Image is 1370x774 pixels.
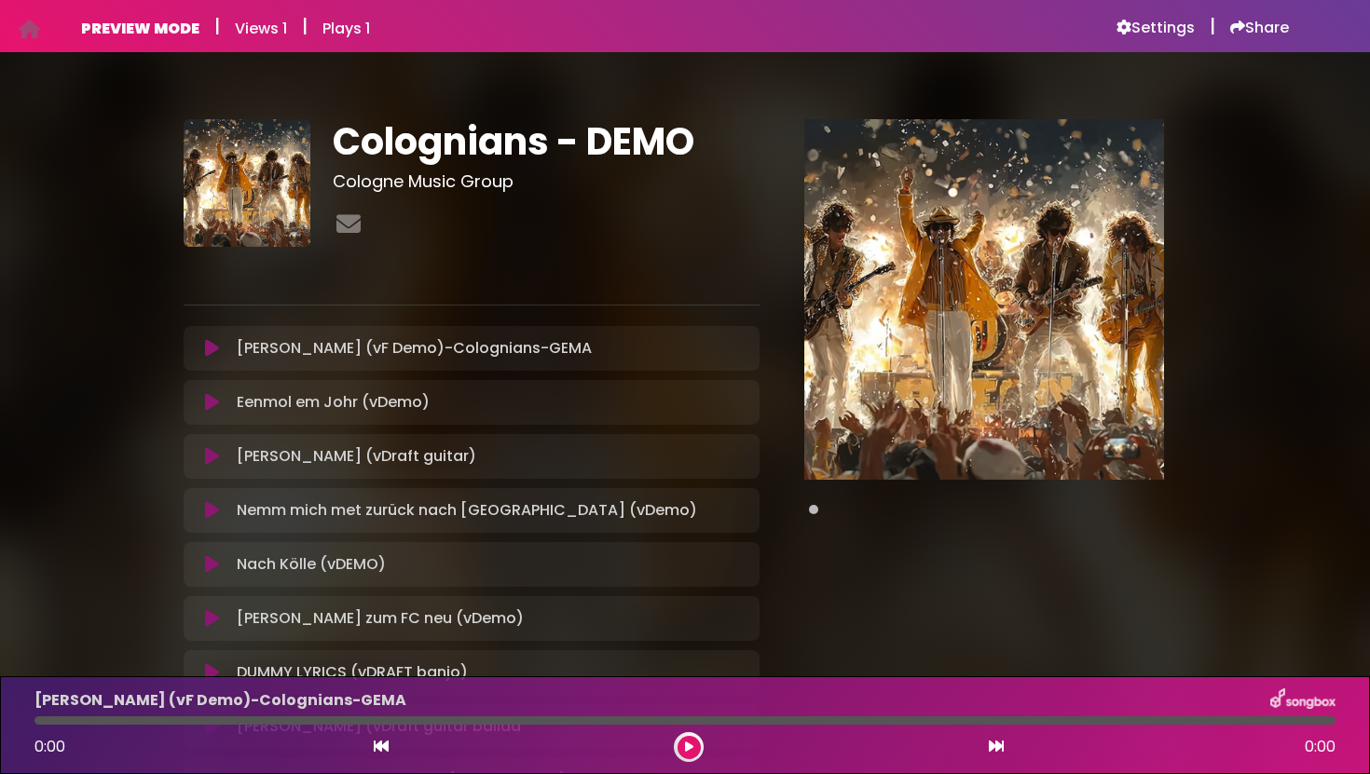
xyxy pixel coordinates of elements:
[237,661,468,684] p: DUMMY LYRICS (vDRAFT banjo)
[214,15,220,37] h5: |
[1117,19,1195,37] a: Settings
[302,15,308,37] h5: |
[184,119,310,246] img: 7CvscnJpT4ZgYQDj5s5A
[237,553,386,576] p: Nach Kölle (vDEMO)
[1305,736,1336,758] span: 0:00
[333,119,759,164] h1: Colognians - DEMO
[237,499,697,522] p: Nemm mich met zurück nach [GEOGRAPHIC_DATA] (vDemo)
[237,391,430,414] p: Eenmol em Johr (vDemo)
[34,736,65,757] span: 0:00
[322,20,370,37] h6: Plays 1
[34,689,406,712] p: [PERSON_NAME] (vF Demo)-Colognians-GEMA
[237,337,592,360] p: [PERSON_NAME] (vF Demo)-Colognians-GEMA
[1210,15,1215,37] h5: |
[1230,19,1289,37] a: Share
[237,445,476,468] p: [PERSON_NAME] (vDraft guitar)
[237,607,524,630] p: [PERSON_NAME] zum FC neu (vDemo)
[804,119,1164,479] img: Main Media
[235,20,287,37] h6: Views 1
[333,171,759,192] h3: Cologne Music Group
[81,20,199,37] h6: PREVIEW MODE
[1270,688,1336,713] img: songbox-logo-white.png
